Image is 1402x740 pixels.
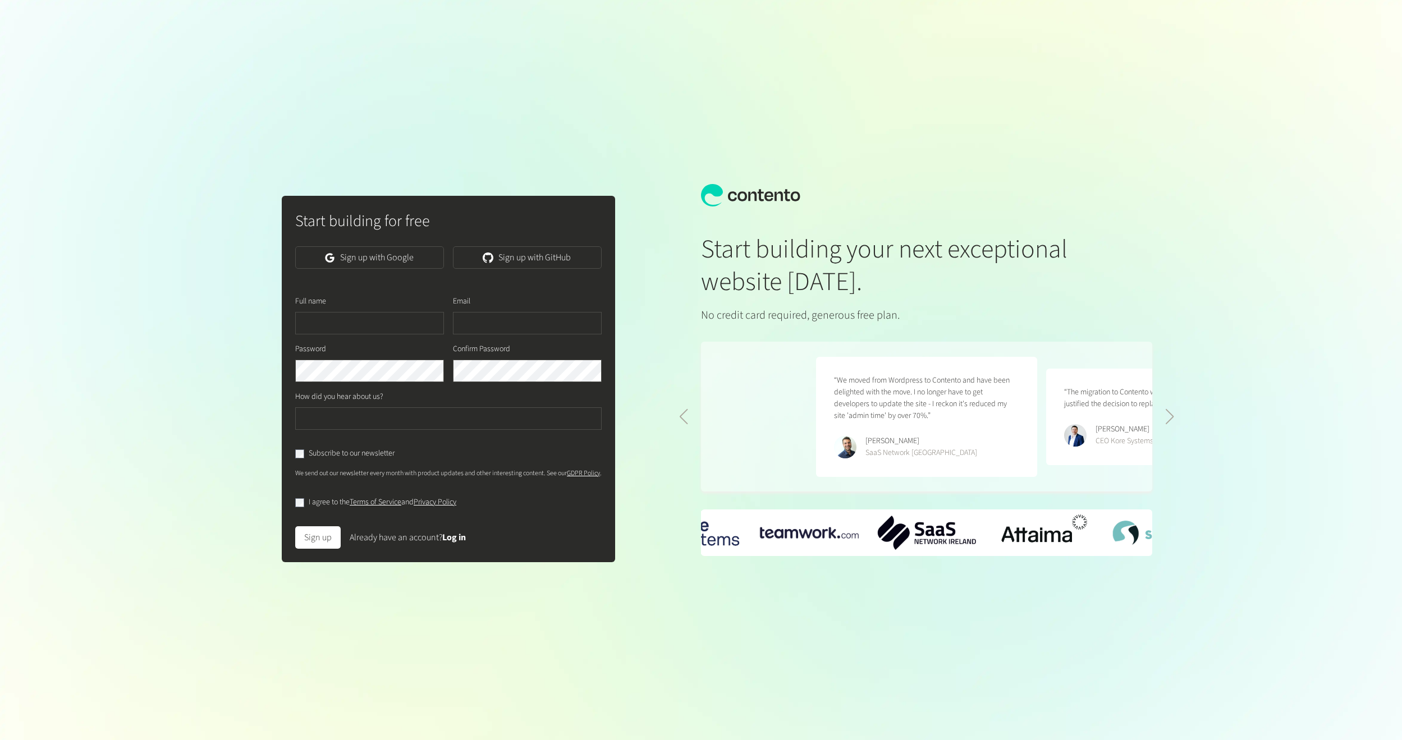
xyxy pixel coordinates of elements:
[877,516,976,550] img: SaaS-Network-Ireland-logo.png
[1112,521,1211,545] img: SkillsVista-Logo.png
[414,497,456,508] a: Privacy Policy
[1112,521,1211,545] div: 4 / 6
[834,436,856,458] img: Phillip Maucher
[701,233,1078,298] h1: Start building your next exceptional website [DATE].
[679,409,688,425] div: Previous slide
[1046,369,1267,465] figure: 5 / 5
[995,509,1094,555] img: Attaima-Logo.png
[1064,424,1087,447] img: Ryan Crowley
[567,468,600,478] a: GDPR Policy
[877,516,976,550] div: 2 / 6
[453,246,602,269] a: Sign up with GitHub
[295,209,602,233] h2: Start building for free
[1096,424,1153,435] div: [PERSON_NAME]
[295,526,341,549] button: Sign up
[295,468,602,479] p: We send out our newsletter every month with product updates and other interesting content. See our .
[865,435,977,447] div: [PERSON_NAME]
[453,296,470,307] label: Email
[295,391,383,403] label: How did you hear about us?
[1096,435,1153,447] div: CEO Kore Systems
[760,527,859,538] div: 1 / 6
[453,343,510,355] label: Confirm Password
[865,447,977,459] div: SaaS Network [GEOGRAPHIC_DATA]
[1064,387,1249,410] p: “The migration to Contento was seamless - the results have justified the decision to replatform t...
[295,246,444,269] a: Sign up with Google
[309,448,395,459] label: Subscribe to our newsletter
[995,509,1094,555] div: 3 / 6
[350,497,401,508] a: Terms of Service
[834,375,1019,422] p: “We moved from Wordpress to Contento and have been delighted with the move. I no longer have to g...
[309,497,456,508] label: I agree to the and
[295,343,326,355] label: Password
[816,357,1037,477] figure: 4 / 5
[760,527,859,538] img: teamwork-logo.png
[701,307,1078,324] p: No credit card required, generous free plan.
[295,296,326,307] label: Full name
[1165,409,1175,425] div: Next slide
[350,531,466,544] div: Already have an account?
[442,531,466,544] a: Log in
